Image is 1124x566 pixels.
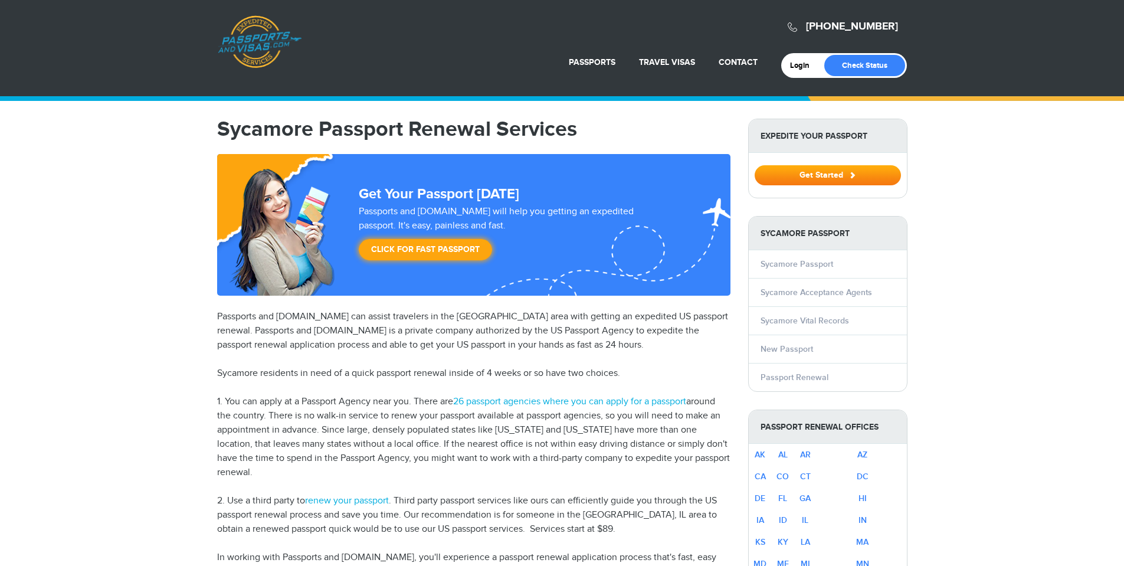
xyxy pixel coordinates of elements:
[755,472,766,482] a: CA
[359,185,519,202] strong: Get Your Passport [DATE]
[761,316,849,326] a: Sycamore Vital Records
[755,493,765,503] a: DE
[749,217,907,250] strong: Sycamore Passport
[359,239,492,260] a: Click for Fast Passport
[755,537,765,547] a: KS
[756,515,764,525] a: IA
[639,57,695,67] a: Travel Visas
[761,259,833,269] a: Sycamore Passport
[749,410,907,444] strong: Passport Renewal Offices
[217,119,730,140] h1: Sycamore Passport Renewal Services
[569,57,615,67] a: Passports
[800,450,811,460] a: AR
[857,472,869,482] a: DC
[761,344,813,354] a: New Passport
[799,493,811,503] a: GA
[806,20,898,33] a: [PHONE_NUMBER]
[776,472,789,482] a: CO
[305,495,389,506] a: renew your passport
[779,515,787,525] a: ID
[856,537,869,547] a: MA
[857,450,867,460] a: AZ
[217,395,730,480] p: 1. You can apply at a Passport Agency near you. There are around the country. There is no walk-in...
[778,493,787,503] a: FL
[800,472,811,482] a: CT
[755,165,901,185] button: Get Started
[755,450,765,460] a: AK
[761,372,828,382] a: Passport Renewal
[761,287,872,297] a: Sycamore Acceptance Agents
[858,493,867,503] a: HI
[824,55,905,76] a: Check Status
[217,367,730,381] p: Sycamore residents in need of a quick passport renewal inside of 4 weeks or so have two choices.
[801,537,810,547] a: LA
[354,205,676,266] div: Passports and [DOMAIN_NAME] will help you getting an expedited passport. It's easy, painless and ...
[719,57,758,67] a: Contact
[218,15,302,68] a: Passports & [DOMAIN_NAME]
[858,515,867,525] a: IN
[217,310,730,352] p: Passports and [DOMAIN_NAME] can assist travelers in the [GEOGRAPHIC_DATA] area with getting an ex...
[790,61,818,70] a: Login
[778,450,788,460] a: AL
[755,170,901,179] a: Get Started
[749,119,907,153] strong: Expedite Your Passport
[778,537,788,547] a: KY
[802,515,808,525] a: IL
[453,396,686,407] a: 26 passport agencies where you can apply for a passport
[217,494,730,536] p: 2. Use a third party to . Third party passport services like ours can efficiently guide you throu...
